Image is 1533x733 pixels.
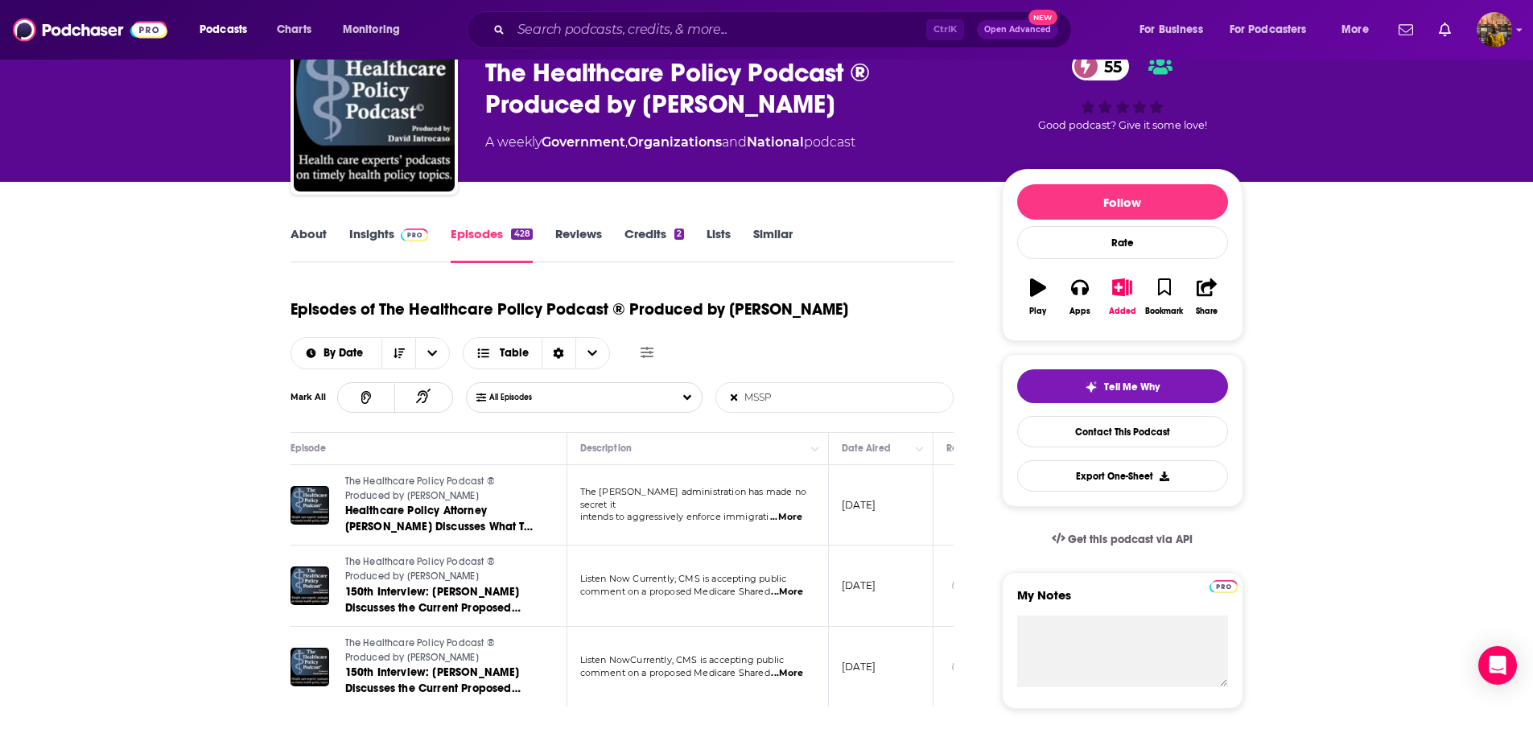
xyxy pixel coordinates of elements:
[291,337,451,369] h2: Choose List sort
[1017,268,1059,326] button: Play
[1101,268,1143,326] button: Added
[747,134,804,150] a: National
[345,637,495,663] span: The Healthcare Policy Podcast ® Produced by [PERSON_NAME]
[332,17,421,43] button: open menu
[291,439,327,458] div: Episode
[1196,307,1218,316] div: Share
[466,382,703,413] button: Choose List Listened
[842,439,891,458] div: Date Aired
[722,134,747,150] span: and
[1330,17,1389,43] button: open menu
[415,338,449,369] button: open menu
[1478,646,1517,685] div: Open Intercom Messenger
[451,226,532,263] a: Episodes428
[1432,16,1457,43] a: Show notifications dropdown
[500,348,529,359] span: Table
[345,665,538,697] a: 150th Interview: [PERSON_NAME] Discusses the Current Proposed Medicare Accountable Care Organizat...
[345,584,538,616] a: 150th Interview: [PERSON_NAME] Discusses the Current Proposed Medicare Accountable Care Organizat...
[381,338,415,369] button: Sort Direction
[349,226,429,263] a: InsightsPodchaser Pro
[401,229,429,241] img: Podchaser Pro
[910,439,929,459] button: Column Actions
[1017,369,1228,403] button: tell me why sparkleTell Me Why
[842,498,876,512] p: [DATE]
[674,229,684,240] div: 2
[842,579,876,592] p: [DATE]
[511,17,926,43] input: Search podcasts, credits, & more...
[1128,17,1223,43] button: open menu
[977,20,1058,39] button: Open AdvancedNew
[707,226,731,263] a: Lists
[1210,578,1238,593] a: Pro website
[1109,307,1136,316] div: Added
[291,393,337,402] div: Mark All
[345,475,538,503] a: The Healthcare Policy Podcast ® Produced by [PERSON_NAME]
[291,299,848,319] h1: Episodes of The Healthcare Policy Podcast ® Produced by [PERSON_NAME]
[345,665,522,727] span: 150th Interview: [PERSON_NAME] Discusses the Current Proposed Medicare Accountable Care Organizat...
[463,337,610,369] button: Choose View
[13,14,167,45] img: Podchaser - Follow, Share and Rate Podcasts
[753,226,793,263] a: Similar
[1038,119,1207,131] span: Good podcast? Give it some love!
[1145,307,1183,316] div: Bookmark
[482,11,1087,48] div: Search podcasts, credits, & more...
[345,556,495,582] span: The Healthcare Policy Podcast ® Produced by [PERSON_NAME]
[345,503,538,535] a: Healthcare Policy Attorney [PERSON_NAME] Discusses What To Know If/When ICE Knocks
[1039,520,1206,559] a: Get this podcast via API
[580,511,769,522] span: intends to aggressively enforce immigrati
[1104,381,1160,393] span: Tell Me Why
[580,654,785,665] span: Listen NowCurrently, CMS is accepting public
[323,348,369,359] span: By Date
[806,439,825,459] button: Column Actions
[1002,42,1243,142] div: 55Good podcast? Give it some love!
[580,486,807,510] span: The [PERSON_NAME] administration has made no secret it
[1029,307,1046,316] div: Play
[946,439,976,458] div: Reach
[770,511,802,524] span: ...More
[1068,533,1193,546] span: Get this podcast via API
[1185,268,1227,326] button: Share
[1069,307,1090,316] div: Apps
[1085,381,1098,393] img: tell me why sparkle
[1144,268,1185,326] button: Bookmark
[485,133,855,152] div: A weekly podcast
[1477,12,1512,47] img: User Profile
[1088,52,1130,80] span: 55
[1341,19,1369,41] span: More
[1017,460,1228,492] button: Export One-Sheet
[294,31,455,191] img: The Healthcare Policy Podcast ® Produced by David Introcaso
[291,226,327,263] a: About
[266,17,321,43] a: Charts
[1219,17,1330,43] button: open menu
[489,393,564,402] span: All Episodes
[771,667,803,680] span: ...More
[580,667,770,678] span: comment on a proposed Medicare Shared
[188,17,268,43] button: open menu
[1017,587,1228,616] label: My Notes
[1017,226,1228,259] div: Rate
[1477,12,1512,47] span: Logged in as hratnayake
[542,134,625,150] a: Government
[277,19,311,41] span: Charts
[926,19,964,40] span: Ctrl K
[1072,52,1130,80] a: 55
[1392,16,1420,43] a: Show notifications dropdown
[580,573,787,584] span: Listen Now Currently, CMS is accepting public
[1059,268,1101,326] button: Apps
[291,348,382,359] button: open menu
[555,226,602,263] a: Reviews
[951,579,1012,592] div: Unavailable
[1028,10,1057,25] span: New
[1017,416,1228,447] a: Contact This Podcast
[625,134,628,150] span: ,
[345,555,538,583] a: The Healthcare Policy Podcast ® Produced by [PERSON_NAME]
[842,660,876,673] p: [DATE]
[580,439,632,458] div: Description
[200,19,247,41] span: Podcasts
[345,585,521,647] span: 150th Interview: [PERSON_NAME] Discusses the Current Proposed Medicare Accountable Care Organizat...
[345,476,495,501] span: The Healthcare Policy Podcast ® Produced by [PERSON_NAME]
[345,504,533,550] span: Healthcare Policy Attorney [PERSON_NAME] Discusses What To Know If/When ICE Knocks
[1210,580,1238,593] img: Podchaser Pro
